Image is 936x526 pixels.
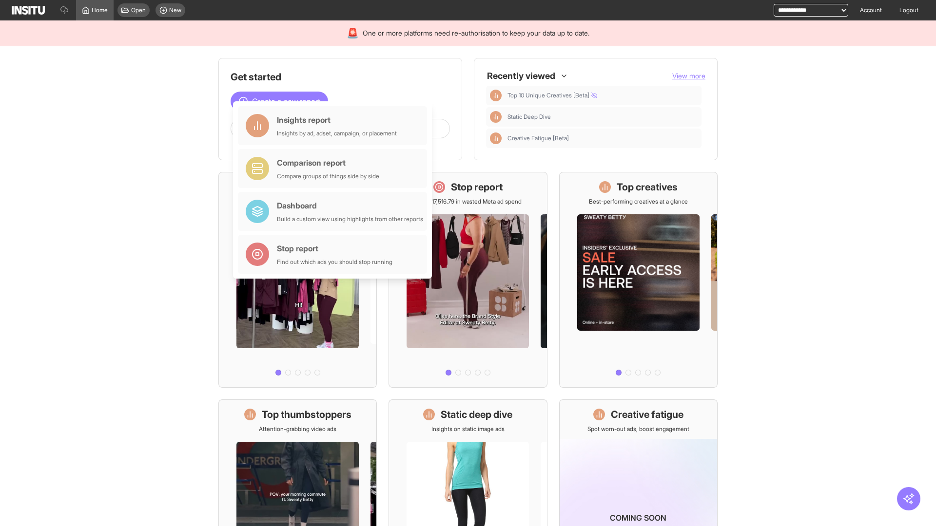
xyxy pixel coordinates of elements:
button: View more [672,71,705,81]
p: Best-performing creatives at a glance [589,198,688,206]
div: Insights [490,90,502,101]
div: Insights [490,111,502,123]
p: Attention-grabbing video ads [259,425,336,433]
span: Create a new report [252,95,320,107]
h1: Top thumbstoppers [262,408,351,421]
span: Top 10 Unique Creatives [Beta] [507,92,597,99]
div: Compare groups of things side by side [277,172,379,180]
span: Creative Fatigue [Beta] [507,134,569,142]
button: Create a new report [231,92,328,111]
span: View more [672,72,705,80]
div: Insights by ad, adset, campaign, or placement [277,130,397,137]
div: Build a custom view using highlights from other reports [277,215,423,223]
div: Insights [490,132,502,144]
p: Insights on static image ads [431,425,505,433]
span: Home [92,6,108,14]
div: Dashboard [277,200,423,211]
div: Comparison report [277,157,379,169]
a: Stop reportSave £17,516.79 in wasted Meta ad spend [389,172,547,388]
h1: Stop report [451,180,503,194]
p: Save £17,516.79 in wasted Meta ad spend [414,198,522,206]
span: New [169,6,181,14]
span: Open [131,6,146,14]
a: What's live nowSee all active ads instantly [218,172,377,388]
div: Insights report [277,114,397,126]
a: Top creativesBest-performing creatives at a glance [559,172,718,388]
span: Creative Fatigue [Beta] [507,134,698,142]
span: Top 10 Unique Creatives [Beta] [507,92,698,99]
span: Static Deep Dive [507,113,698,121]
img: Logo [12,6,45,15]
div: 🚨 [347,26,359,40]
span: Static Deep Dive [507,113,551,121]
div: Stop report [277,243,392,254]
span: One or more platforms need re-authorisation to keep your data up to date. [363,28,589,38]
h1: Top creatives [617,180,678,194]
h1: Static deep dive [441,408,512,421]
h1: Get started [231,70,450,84]
div: Find out which ads you should stop running [277,258,392,266]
